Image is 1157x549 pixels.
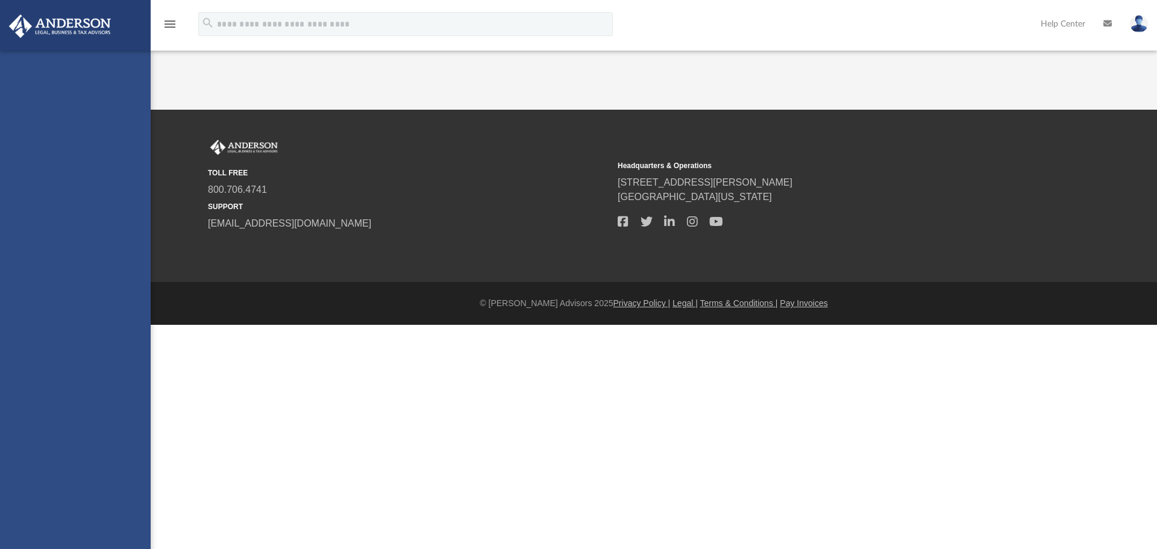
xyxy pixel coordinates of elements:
div: © [PERSON_NAME] Advisors 2025 [151,297,1157,310]
img: User Pic [1130,15,1148,33]
small: TOLL FREE [208,168,609,178]
a: Terms & Conditions | [700,298,778,308]
img: Anderson Advisors Platinum Portal [5,14,114,38]
a: [EMAIL_ADDRESS][DOMAIN_NAME] [208,218,371,228]
a: Legal | [673,298,698,308]
a: [GEOGRAPHIC_DATA][US_STATE] [618,192,772,202]
a: Privacy Policy | [613,298,671,308]
a: Pay Invoices [780,298,827,308]
small: SUPPORT [208,201,609,212]
small: Headquarters & Operations [618,160,1019,171]
a: 800.706.4741 [208,184,267,195]
img: Anderson Advisors Platinum Portal [208,140,280,155]
i: search [201,16,215,30]
a: menu [163,23,177,31]
i: menu [163,17,177,31]
a: [STREET_ADDRESS][PERSON_NAME] [618,177,792,187]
